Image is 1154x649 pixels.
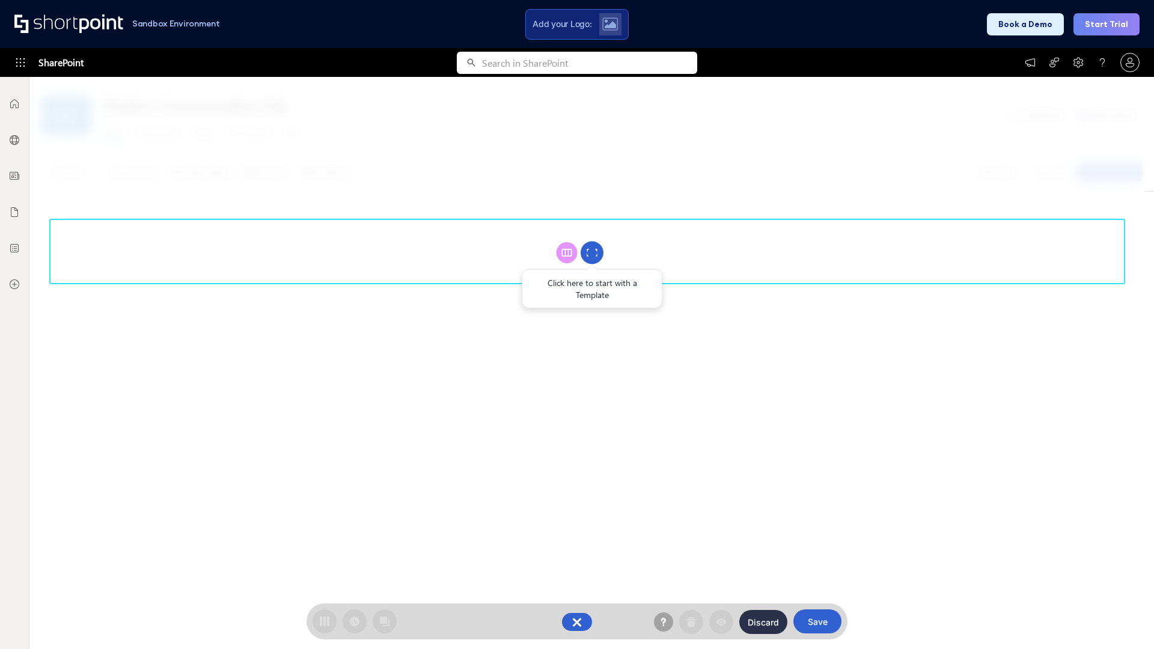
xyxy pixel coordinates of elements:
[793,609,841,633] button: Save
[938,510,1154,649] iframe: Chat Widget
[38,48,84,77] span: SharePoint
[987,13,1064,35] button: Book a Demo
[132,20,220,27] h1: Sandbox Environment
[602,17,618,31] img: Upload logo
[482,52,697,74] input: Search in SharePoint
[1073,13,1140,35] button: Start Trial
[739,610,787,634] button: Discard
[533,19,591,29] span: Add your Logo:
